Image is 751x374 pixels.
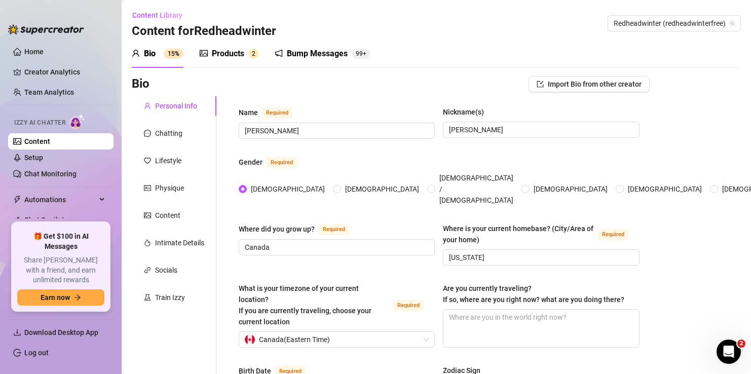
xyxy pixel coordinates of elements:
[529,76,650,92] button: Import Bio from other creator
[24,212,96,228] span: Chat Copilot
[155,237,204,248] div: Intimate Details
[275,49,283,57] span: notification
[248,49,258,59] sup: 2
[24,64,105,80] a: Creator Analytics
[443,223,639,245] label: Where is your current homebase? (City/Area of your home)
[24,137,50,145] a: Content
[69,114,85,129] img: AI Chatter
[443,284,624,304] span: Are you currently traveling? If so, where are you right now? what are you doing there?
[17,255,104,285] span: Share [PERSON_NAME] with a friend, and earn unlimited rewards
[449,252,631,263] input: Where is your current homebase? (City/Area of your home)
[164,49,183,59] sup: 15%
[144,184,151,192] span: idcard
[132,49,140,57] span: user
[155,292,185,303] div: Train Izzy
[17,289,104,306] button: Earn nowarrow-right
[443,223,593,245] div: Where is your current homebase? (City/Area of your home)
[132,7,191,23] button: Content Library
[24,154,43,162] a: Setup
[287,48,348,60] div: Bump Messages
[239,157,262,168] div: Gender
[41,293,70,302] span: Earn now
[8,24,84,34] img: logo-BBDzfeDw.svg
[155,100,197,111] div: Personal Info
[598,229,628,240] span: Required
[443,106,484,118] div: Nickname(s)
[132,23,276,40] h3: Content for Redheadwinter
[144,102,151,109] span: user
[239,284,371,326] span: What is your timezone of your current location? If you are currently traveling, choose your curre...
[252,50,255,57] span: 2
[319,224,349,235] span: Required
[155,128,182,139] div: Chatting
[13,328,21,336] span: download
[443,106,491,118] label: Nickname(s)
[155,210,180,221] div: Content
[449,124,631,135] input: Nickname(s)
[155,155,181,166] div: Lifestyle
[212,48,244,60] div: Products
[132,11,182,19] span: Content Library
[245,242,427,253] input: Where did you grow up?
[144,294,151,301] span: experiment
[144,239,151,246] span: fire
[239,106,304,119] label: Name
[247,183,329,195] span: [DEMOGRAPHIC_DATA]
[239,107,258,118] div: Name
[200,49,208,57] span: picture
[341,183,423,195] span: [DEMOGRAPHIC_DATA]
[144,157,151,164] span: heart
[614,16,735,31] span: Redheadwinter (redheadwinterfree)
[144,267,151,274] span: link
[132,76,149,92] h3: Bio
[17,232,104,251] span: 🎁 Get $100 in AI Messages
[393,300,424,311] span: Required
[717,340,741,364] iframe: Intercom live chat
[245,334,255,345] img: ca
[239,223,315,235] div: Where did you grow up?
[13,196,21,204] span: thunderbolt
[13,216,20,223] img: Chat Copilot
[144,130,151,137] span: message
[729,20,735,26] span: team
[435,172,517,206] span: [DEMOGRAPHIC_DATA] / [DEMOGRAPHIC_DATA]
[530,183,612,195] span: [DEMOGRAPHIC_DATA]
[24,328,98,336] span: Download Desktop App
[24,88,74,96] a: Team Analytics
[267,157,297,168] span: Required
[537,81,544,88] span: import
[352,49,370,59] sup: 126
[24,48,44,56] a: Home
[262,107,292,119] span: Required
[245,125,427,136] input: Name
[24,349,49,357] a: Log out
[74,294,81,301] span: arrow-right
[624,183,706,195] span: [DEMOGRAPHIC_DATA]
[548,80,642,88] span: Import Bio from other creator
[239,223,360,235] label: Where did you grow up?
[24,192,96,208] span: Automations
[155,182,184,194] div: Physique
[737,340,745,348] span: 2
[144,48,156,60] div: Bio
[14,118,65,128] span: Izzy AI Chatter
[144,212,151,219] span: picture
[24,170,77,178] a: Chat Monitoring
[239,156,308,168] label: Gender
[155,265,177,276] div: Socials
[259,332,330,347] span: Canada ( Eastern Time )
